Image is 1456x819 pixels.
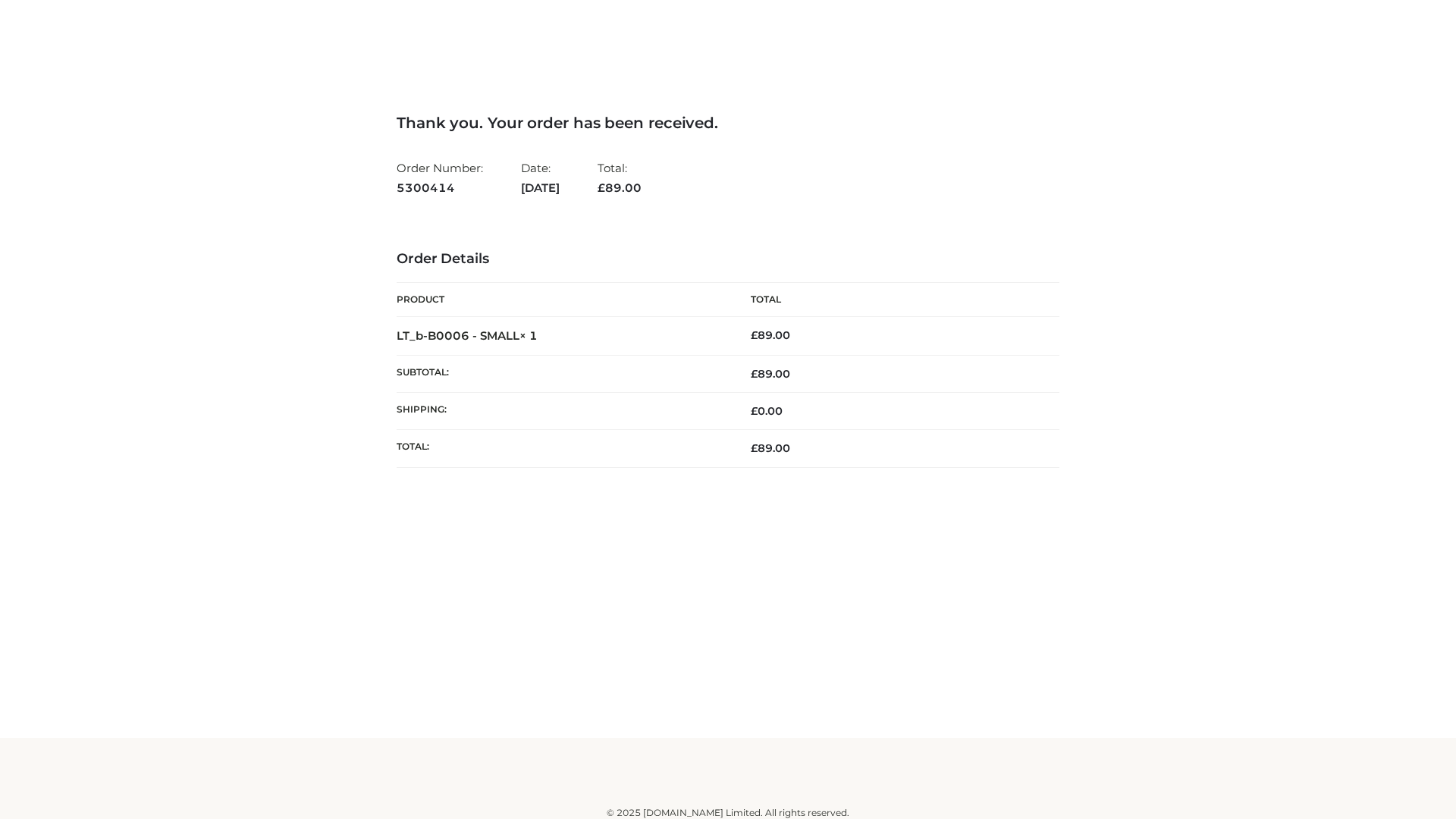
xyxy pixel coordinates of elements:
[751,367,758,381] span: £
[397,178,483,198] strong: 5300414
[751,328,790,342] bdi: 89.00
[598,180,605,195] span: £
[397,393,728,430] th: Shipping:
[397,251,1059,268] h3: Order Details
[751,328,758,342] span: £
[751,404,783,418] bdi: 0.00
[519,328,538,343] strong: × 1
[598,180,642,195] span: 89.00
[397,430,728,467] th: Total:
[397,155,483,201] li: Order Number:
[751,404,758,418] span: £
[751,441,758,455] span: £
[521,155,560,201] li: Date:
[397,328,538,343] strong: LT_b-B0006 - SMALL
[598,155,642,201] li: Total:
[397,283,728,317] th: Product
[751,367,790,381] span: 89.00
[397,355,728,392] th: Subtotal:
[751,441,790,455] span: 89.00
[521,178,560,198] strong: [DATE]
[397,114,1059,132] h3: Thank you. Your order has been received.
[728,283,1059,317] th: Total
